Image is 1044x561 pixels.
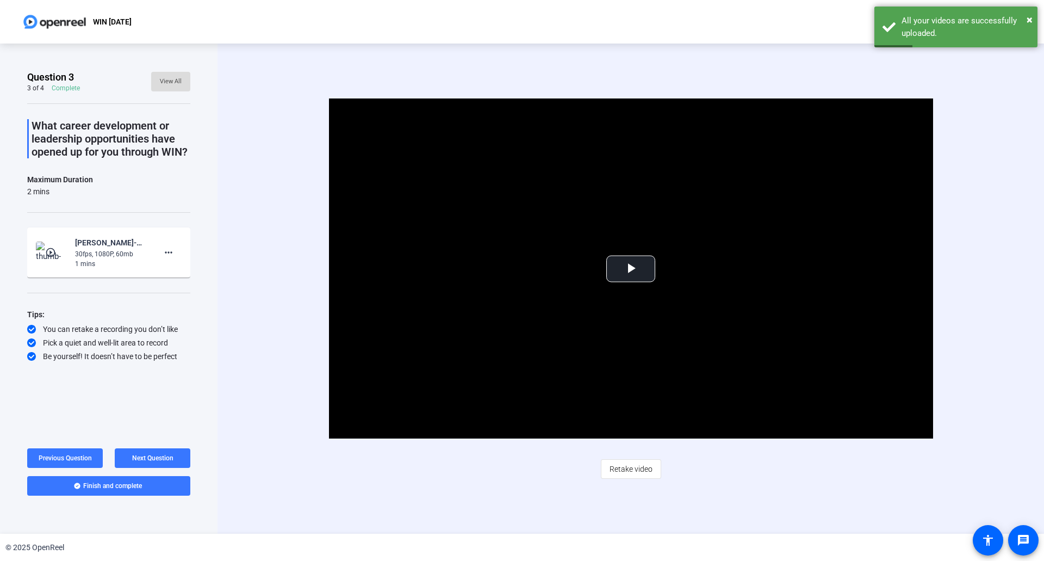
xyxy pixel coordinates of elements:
button: Retake video [601,459,661,479]
button: Play Video [606,255,655,282]
div: [PERSON_NAME]-WIN [DATE]-WIN September 2025-1759947864656-webcam [75,236,148,249]
span: × [1027,13,1033,26]
span: View All [160,73,182,90]
div: 2 mins [27,186,93,197]
div: 3 of 4 [27,84,44,93]
button: Previous Question [27,448,103,468]
div: Maximum Duration [27,173,93,186]
img: OpenReel logo [22,11,88,33]
div: 1 mins [75,259,148,269]
mat-icon: message [1017,534,1030,547]
img: thumb-nail [36,242,68,263]
div: You can retake a recording you don’t like [27,324,190,335]
mat-icon: more_horiz [162,246,175,259]
button: Close [1027,11,1033,28]
div: Video Player [329,98,933,439]
span: Previous Question [39,454,92,462]
div: Pick a quiet and well-lit area to record [27,337,190,348]
span: Retake video [610,459,652,479]
button: Next Question [115,448,190,468]
p: What career development or leadership opportunities have opened up for you through WIN? [32,119,190,158]
div: 30fps, 1080P, 60mb [75,249,148,259]
mat-icon: play_circle_outline [45,247,58,258]
div: Be yourself! It doesn’t have to be perfect [27,351,190,362]
button: View All [151,72,190,91]
div: Complete [52,84,80,93]
mat-icon: accessibility [981,534,995,547]
span: Question 3 [27,71,74,84]
button: Finish and complete [27,476,190,496]
span: Next Question [132,454,173,462]
p: WIN [DATE] [93,15,132,28]
div: All your videos are successfully uploaded. [902,15,1029,39]
div: Tips: [27,308,190,321]
span: Finish and complete [83,482,142,490]
div: © 2025 OpenReel [5,542,64,553]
